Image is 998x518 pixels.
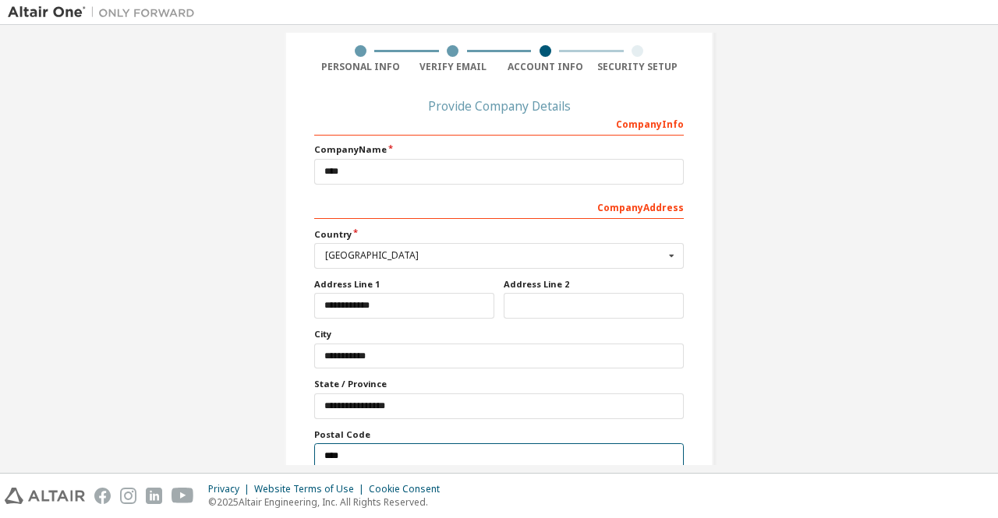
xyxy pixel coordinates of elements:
label: Postal Code [314,428,684,441]
img: facebook.svg [94,488,111,504]
label: Address Line 2 [504,278,684,291]
img: linkedin.svg [146,488,162,504]
div: Cookie Consent [369,483,449,495]
label: Country [314,228,684,241]
p: © 2025 Altair Engineering, Inc. All Rights Reserved. [208,495,449,509]
div: Account Info [499,61,592,73]
div: Website Terms of Use [254,483,369,495]
img: altair_logo.svg [5,488,85,504]
div: [GEOGRAPHIC_DATA] [325,251,664,260]
div: Company Info [314,111,684,136]
div: Security Setup [592,61,685,73]
img: youtube.svg [172,488,194,504]
label: Address Line 1 [314,278,494,291]
div: Privacy [208,483,254,495]
div: Personal Info [314,61,407,73]
label: City [314,328,684,340]
div: Provide Company Details [314,101,684,111]
label: Company Name [314,143,684,156]
div: Verify Email [407,61,500,73]
label: State / Province [314,378,684,390]
img: Altair One [8,5,203,20]
img: instagram.svg [120,488,136,504]
div: Company Address [314,194,684,219]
